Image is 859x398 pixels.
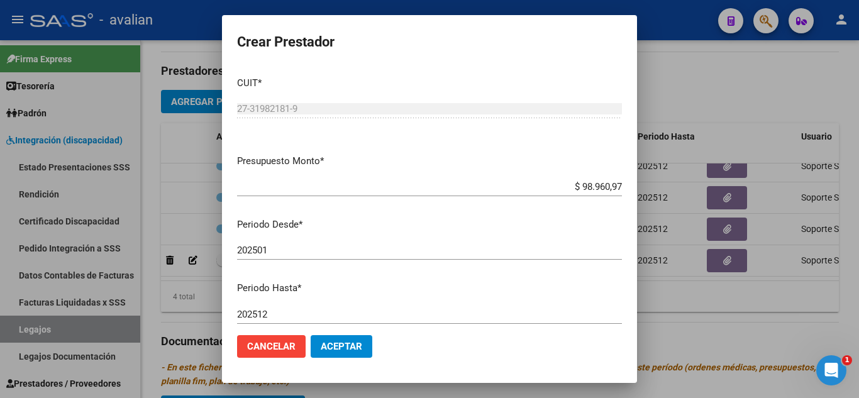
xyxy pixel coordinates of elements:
iframe: Intercom live chat [816,355,846,385]
button: Cancelar [237,335,306,358]
h2: Crear Prestador [237,30,622,54]
span: Cancelar [247,341,296,352]
span: Aceptar [321,341,362,352]
p: Periodo Desde [237,218,622,232]
p: CUIT [237,76,622,91]
button: Aceptar [311,335,372,358]
span: 1 [842,355,852,365]
p: Periodo Hasta [237,281,622,296]
p: Presupuesto Monto [237,154,622,169]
